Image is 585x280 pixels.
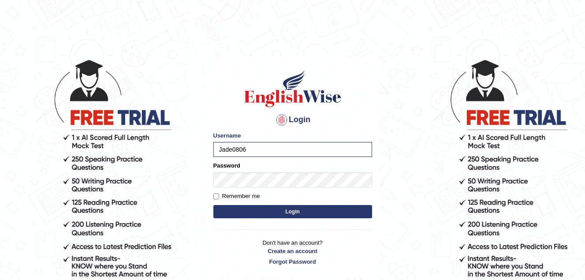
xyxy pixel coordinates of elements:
a: Create an account [213,247,372,255]
h4: Login [213,113,372,127]
label: Password [213,161,240,170]
button: Login [213,205,372,218]
p: Don't have an account? [213,239,372,266]
label: Username [213,131,241,140]
label: Remember me [213,192,260,201]
a: Forgot Password [213,258,372,266]
input: Remember me [213,194,219,199]
img: Logo of English Wise sign in for intelligent practice with AI [242,69,343,108]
